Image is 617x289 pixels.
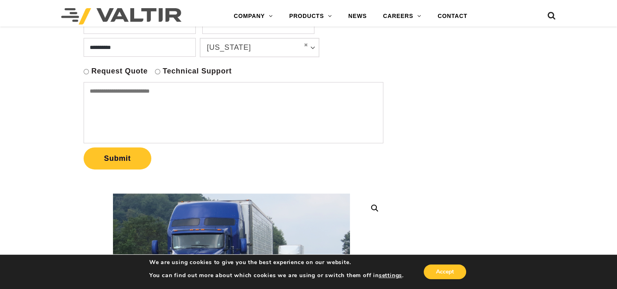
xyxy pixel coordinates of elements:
p: We are using cookies to give you the best experience on our website. [149,259,404,266]
a: NEWS [340,8,375,24]
a: PRODUCTS [281,8,340,24]
button: settings [379,272,402,279]
button: Submit [84,147,151,169]
label: Technical Support [163,67,232,76]
a: CAREERS [375,8,429,24]
a: CONTACT [429,8,475,24]
span: [US_STATE] [207,42,297,53]
a: [US_STATE] [200,38,319,57]
label: Request Quote [91,67,148,76]
button: Accept [424,265,466,279]
a: COMPANY [226,8,281,24]
p: You can find out more about which cookies we are using or switch them off in . [149,272,404,279]
img: Valtir [61,8,181,24]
